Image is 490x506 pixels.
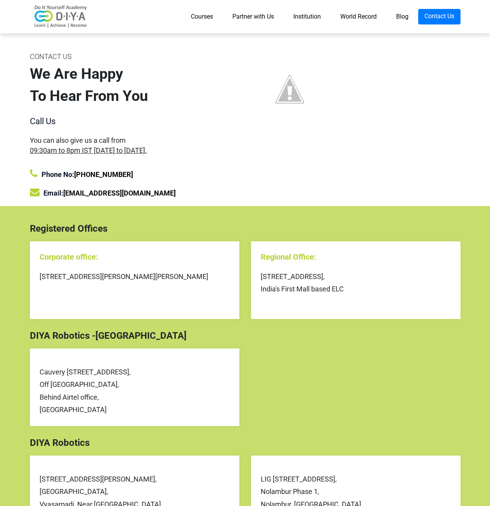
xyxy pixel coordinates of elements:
span: 09:30am to 8pm IST [DATE] to [DATE]. [30,146,147,154]
div: [STREET_ADDRESS][PERSON_NAME][PERSON_NAME] [40,270,230,283]
div: We Are Happy To Hear From You [30,63,239,107]
div: Phone No: [30,169,239,180]
div: DIYA Robotics [24,436,466,450]
a: Institution [284,9,331,24]
a: [EMAIL_ADDRESS][DOMAIN_NAME] [63,189,176,197]
div: You can also give us a call from [30,135,239,155]
img: logo-v2.png [30,5,92,28]
a: Partner with Us [223,9,284,24]
a: World Record [331,9,386,24]
div: Email: [30,187,239,198]
div: Cauvery [STREET_ADDRESS], Off [GEOGRAPHIC_DATA], Behind Airtel office, [GEOGRAPHIC_DATA] [40,366,230,416]
div: Registered Offices [24,222,466,236]
a: Courses [181,9,223,24]
a: Blog [386,9,418,24]
div: CONTACT US [30,50,239,63]
img: contact%2Bus%2Bimage.jpg [251,50,329,128]
div: Regional Office: [261,251,451,263]
div: [STREET_ADDRESS], India's First Mall based ELC [261,270,451,296]
a: Contact Us [418,9,461,24]
div: DIYA Robotics -[GEOGRAPHIC_DATA] [24,329,466,343]
a: [PHONE_NUMBER] [74,170,133,178]
div: Corporate office: [40,251,230,263]
div: Call Us [30,115,239,128]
